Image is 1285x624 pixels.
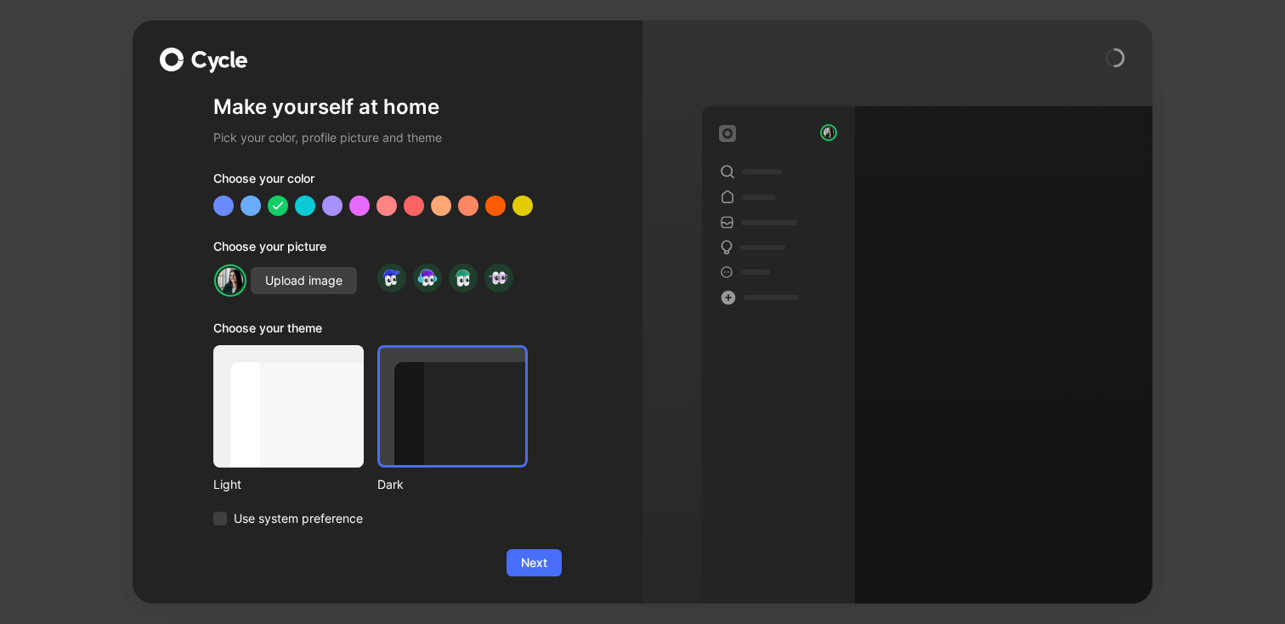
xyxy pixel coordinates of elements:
[216,266,245,295] img: avatar
[213,168,562,196] div: Choose your color
[380,266,403,289] img: avatar
[213,474,364,495] div: Light
[487,266,510,289] img: avatar
[521,553,547,573] span: Next
[719,125,736,142] img: workspace-default-logo-wX5zAyuM.png
[213,94,562,121] h1: Make yourself at home
[507,549,562,576] button: Next
[234,508,363,529] span: Use system preference
[213,318,528,345] div: Choose your theme
[265,270,342,291] span: Upload image
[251,267,357,294] button: Upload image
[822,126,835,139] img: avatar
[377,474,528,495] div: Dark
[416,266,439,289] img: avatar
[213,128,562,148] h2: Pick your color, profile picture and theme
[451,266,474,289] img: avatar
[213,236,562,264] div: Choose your picture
